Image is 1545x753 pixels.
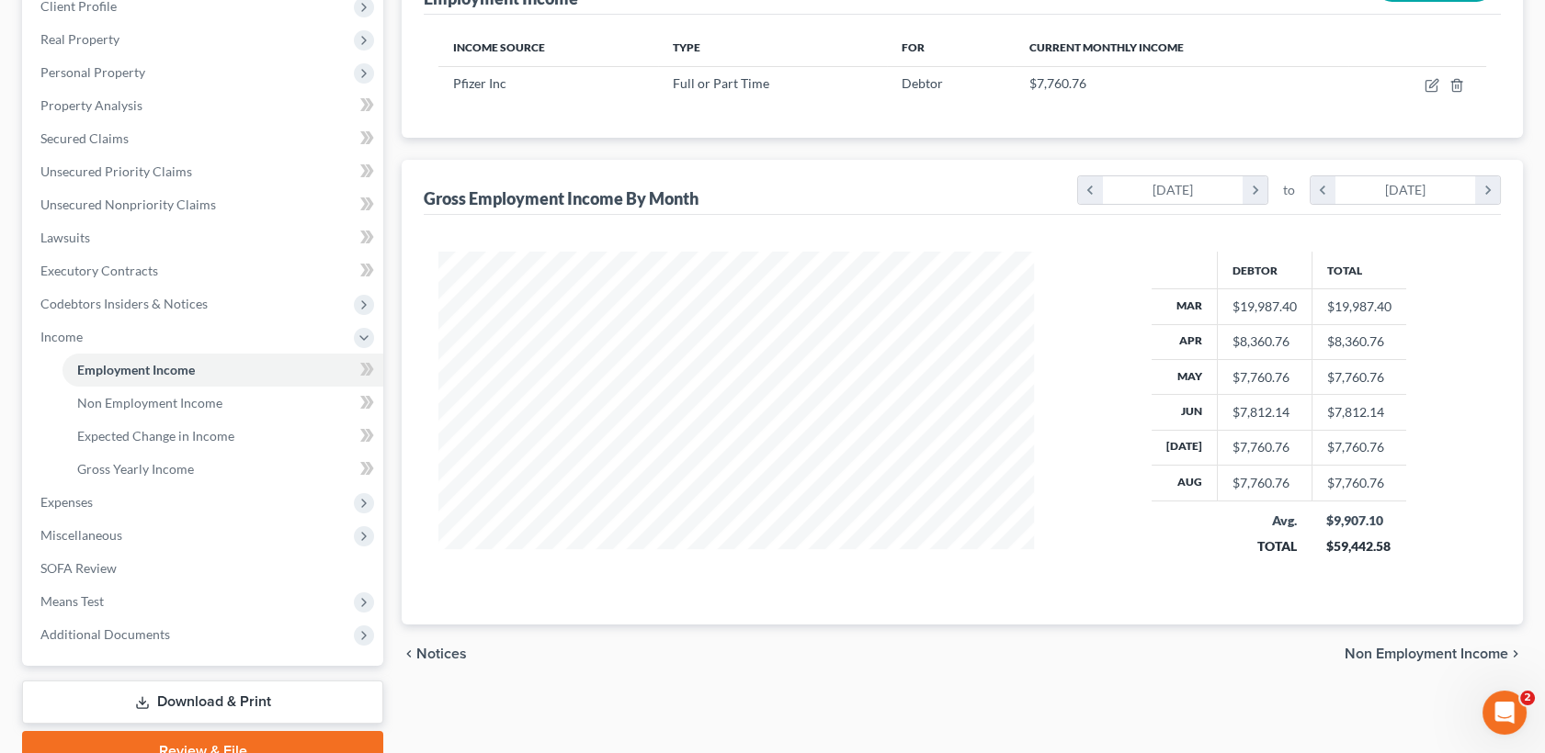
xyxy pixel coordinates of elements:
td: $7,760.76 [1312,359,1406,394]
span: Unsecured Nonpriority Claims [40,197,216,212]
span: Non Employment Income [1345,646,1508,661]
span: Full or Part Time [673,75,769,91]
span: Notices [416,646,467,661]
div: $59,442.58 [1326,537,1392,556]
a: Unsecured Nonpriority Claims [26,188,383,221]
div: Avg. [1232,511,1297,530]
span: Income [40,329,83,344]
i: chevron_right [1508,646,1523,661]
th: Mar [1152,289,1218,324]
td: $7,760.76 [1312,466,1406,500]
i: chevron_left [1311,176,1335,204]
span: Lawsuits [40,230,90,245]
span: Type [673,40,700,54]
th: Jun [1152,395,1218,430]
span: Pfizer Inc [453,75,506,91]
button: Non Employment Income chevron_right [1345,646,1523,661]
span: Expenses [40,494,93,510]
td: $19,987.40 [1312,289,1406,324]
a: Lawsuits [26,221,383,254]
iframe: Intercom live chat [1483,691,1527,735]
span: Current Monthly Income [1029,40,1184,54]
span: $7,760.76 [1029,75,1086,91]
i: chevron_right [1475,176,1500,204]
a: Secured Claims [26,122,383,155]
span: 2 [1520,691,1535,705]
th: May [1152,359,1218,394]
a: Employment Income [62,354,383,387]
div: $7,760.76 [1233,368,1297,387]
button: chevron_left Notices [402,646,467,661]
span: Personal Property [40,64,145,80]
span: Miscellaneous [40,527,122,543]
a: Expected Change in Income [62,420,383,453]
span: Additional Documents [40,626,170,642]
span: Unsecured Priority Claims [40,163,192,179]
i: chevron_left [402,646,416,661]
div: TOTAL [1232,537,1297,556]
span: Codebtors Insiders & Notices [40,296,208,311]
span: Gross Yearly Income [77,461,194,477]
div: Gross Employment Income By Month [424,187,699,209]
span: Expected Change in Income [77,428,234,444]
span: Employment Income [77,362,195,377]
span: Property Analysis [40,97,142,113]
div: [DATE] [1335,176,1476,204]
a: Non Employment Income [62,387,383,420]
span: to [1283,181,1295,199]
a: SOFA Review [26,552,383,585]
span: SOFA Review [40,560,117,576]
th: Debtor [1217,252,1312,288]
div: $9,907.10 [1326,511,1392,530]
span: Debtor [902,75,943,91]
span: Non Employment Income [77,395,222,410]
td: $8,360.76 [1312,324,1406,359]
th: Total [1312,252,1406,288]
div: $19,987.40 [1233,298,1297,316]
a: Unsecured Priority Claims [26,155,383,188]
div: $8,360.76 [1233,332,1297,351]
a: Gross Yearly Income [62,453,383,486]
span: For [902,40,925,54]
span: Means Test [40,593,104,609]
span: Secured Claims [40,130,129,146]
td: $7,760.76 [1312,430,1406,465]
div: [DATE] [1103,176,1244,204]
span: Real Property [40,31,119,47]
th: Aug [1152,466,1218,500]
td: $7,812.14 [1312,395,1406,430]
span: Income Source [453,40,545,54]
div: $7,760.76 [1233,474,1297,492]
span: Executory Contracts [40,263,158,278]
th: [DATE] [1152,430,1218,465]
a: Property Analysis [26,89,383,122]
i: chevron_right [1243,176,1267,204]
i: chevron_left [1078,176,1103,204]
a: Executory Contracts [26,254,383,287]
div: $7,760.76 [1233,438,1297,456]
div: $7,812.14 [1233,403,1297,421]
a: Download & Print [22,680,383,724]
th: Apr [1152,324,1218,359]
